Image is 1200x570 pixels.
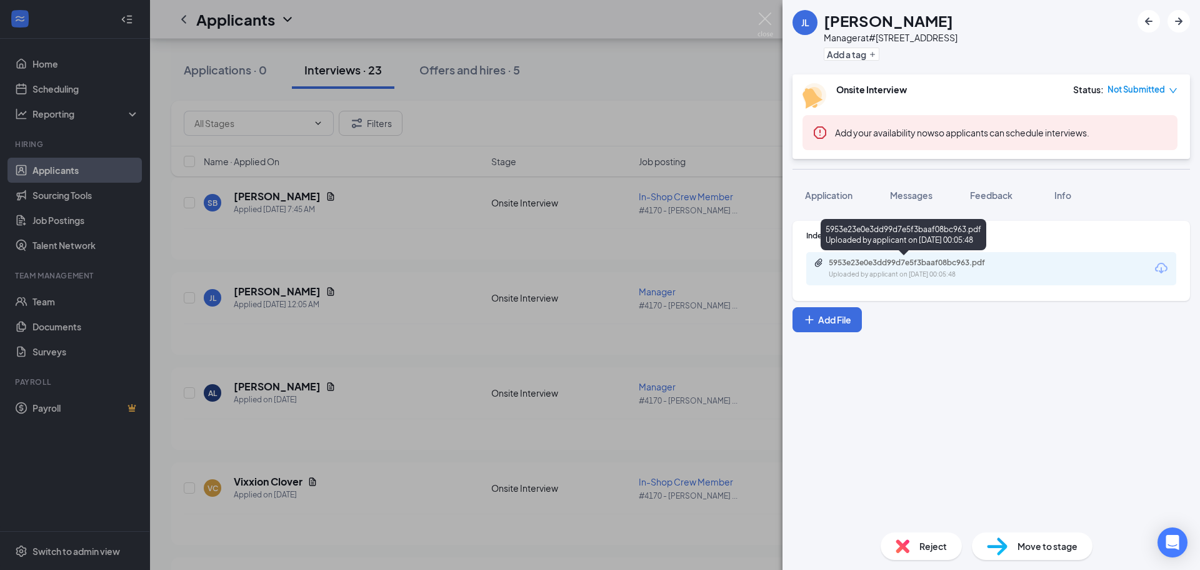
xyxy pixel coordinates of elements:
[1054,190,1071,201] span: Info
[1154,261,1169,276] svg: Download
[1171,14,1186,29] svg: ArrowRight
[835,127,1089,138] span: so applicants can schedule interviews.
[812,125,827,140] svg: Error
[805,190,852,201] span: Application
[1157,527,1187,557] div: Open Intercom Messenger
[1107,83,1165,96] span: Not Submitted
[1169,86,1177,95] span: down
[824,48,879,61] button: PlusAdd a tag
[970,190,1012,201] span: Feedback
[814,258,1016,280] a: Paperclip5953e23e0e3dd99d7e5f3baaf08bc963.pdfUploaded by applicant on [DATE] 00:05:48
[836,84,907,95] b: Onsite Interview
[814,258,824,268] svg: Paperclip
[1141,14,1156,29] svg: ArrowLeftNew
[869,51,876,58] svg: Plus
[821,219,986,250] div: 5953e23e0e3dd99d7e5f3baaf08bc963.pdf Uploaded by applicant on [DATE] 00:05:48
[1017,539,1077,553] span: Move to stage
[824,10,953,31] h1: [PERSON_NAME]
[829,258,1004,268] div: 5953e23e0e3dd99d7e5f3baaf08bc963.pdf
[792,307,862,332] button: Add FilePlus
[803,313,816,326] svg: Plus
[824,31,957,44] div: Manager at #[STREET_ADDRESS]
[1137,10,1160,33] button: ArrowLeftNew
[801,16,809,29] div: JL
[1167,10,1190,33] button: ArrowRight
[806,230,1176,241] div: Indeed Resume
[890,190,932,201] span: Messages
[1073,83,1104,96] div: Status :
[829,270,1016,280] div: Uploaded by applicant on [DATE] 00:05:48
[835,126,934,139] button: Add your availability now
[919,539,947,553] span: Reject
